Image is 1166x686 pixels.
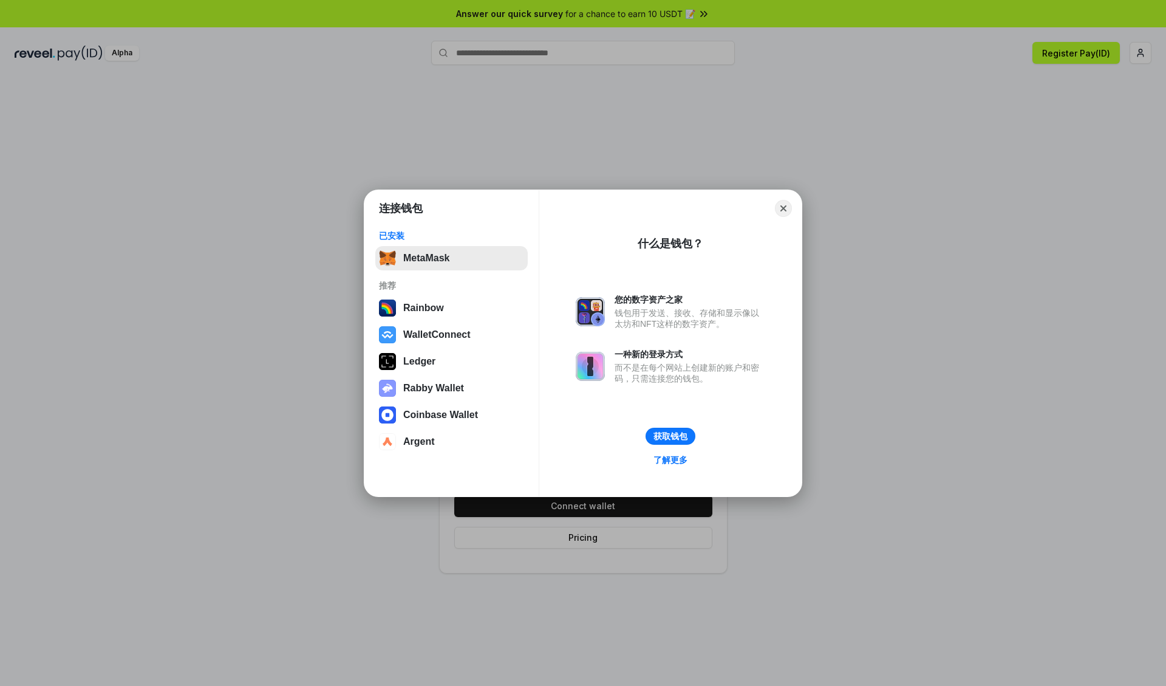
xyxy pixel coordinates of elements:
[775,200,792,217] button: Close
[615,294,765,305] div: 您的数字资产之家
[653,431,687,442] div: 获取钱包
[375,349,528,374] button: Ledger
[403,253,449,264] div: MetaMask
[403,303,444,314] div: Rainbow
[576,352,605,381] img: svg+xml,%3Csvg%20xmlns%3D%22http%3A%2F%2Fwww.w3.org%2F2000%2Fsvg%22%20fill%3D%22none%22%20viewBox...
[646,428,695,445] button: 获取钱包
[375,376,528,400] button: Rabby Wallet
[375,296,528,320] button: Rainbow
[615,349,765,360] div: 一种新的登录方式
[403,410,478,420] div: Coinbase Wallet
[379,230,524,241] div: 已安装
[375,430,528,454] button: Argent
[375,246,528,270] button: MetaMask
[375,403,528,427] button: Coinbase Wallet
[379,201,423,216] h1: 连接钱包
[379,433,396,450] img: svg+xml,%3Csvg%20width%3D%2228%22%20height%3D%2228%22%20viewBox%3D%220%200%2028%2028%22%20fill%3D...
[403,436,435,447] div: Argent
[615,307,765,329] div: 钱包用于发送、接收、存储和显示像以太坊和NFT这样的数字资产。
[638,236,703,251] div: 什么是钱包？
[379,280,524,291] div: 推荐
[576,297,605,326] img: svg+xml,%3Csvg%20xmlns%3D%22http%3A%2F%2Fwww.w3.org%2F2000%2Fsvg%22%20fill%3D%22none%22%20viewBox...
[403,356,435,367] div: Ledger
[379,406,396,424] img: svg+xml,%3Csvg%20width%3D%2228%22%20height%3D%2228%22%20viewBox%3D%220%200%2028%2028%22%20fill%3D...
[379,326,396,343] img: svg+xml,%3Csvg%20width%3D%2228%22%20height%3D%2228%22%20viewBox%3D%220%200%2028%2028%22%20fill%3D...
[375,323,528,347] button: WalletConnect
[615,362,765,384] div: 而不是在每个网站上创建新的账户和密码，只需连接您的钱包。
[379,300,396,317] img: svg+xml,%3Csvg%20width%3D%22120%22%20height%3D%22120%22%20viewBox%3D%220%200%20120%20120%22%20fil...
[379,250,396,267] img: svg+xml,%3Csvg%20fill%3D%22none%22%20height%3D%2233%22%20viewBox%3D%220%200%2035%2033%22%20width%...
[379,353,396,370] img: svg+xml,%3Csvg%20xmlns%3D%22http%3A%2F%2Fwww.w3.org%2F2000%2Fsvg%22%20width%3D%2228%22%20height%3...
[403,329,471,340] div: WalletConnect
[403,383,464,394] div: Rabby Wallet
[379,380,396,397] img: svg+xml,%3Csvg%20xmlns%3D%22http%3A%2F%2Fwww.w3.org%2F2000%2Fsvg%22%20fill%3D%22none%22%20viewBox...
[653,454,687,465] div: 了解更多
[646,452,695,468] a: 了解更多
